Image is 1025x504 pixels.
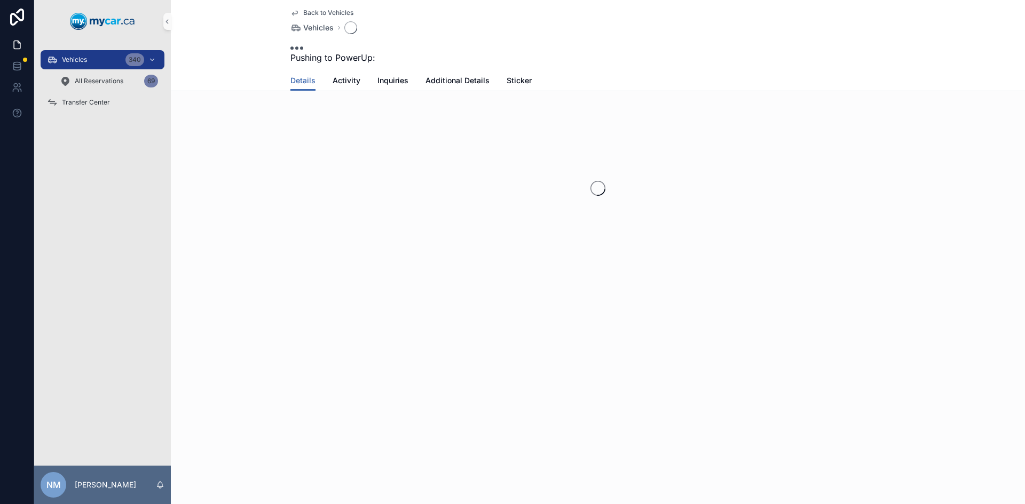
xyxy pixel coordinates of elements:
[333,75,360,86] span: Activity
[41,93,164,112] a: Transfer Center
[125,53,144,66] div: 340
[70,13,135,30] img: App logo
[290,9,353,17] a: Back to Vehicles
[75,479,136,490] p: [PERSON_NAME]
[290,71,316,91] a: Details
[425,71,490,92] a: Additional Details
[41,50,164,69] a: Vehicles340
[144,75,158,87] div: 69
[377,71,408,92] a: Inquiries
[303,9,353,17] span: Back to Vehicles
[62,55,87,64] span: Vehicles
[290,75,316,86] span: Details
[75,77,123,85] span: All Reservations
[425,75,490,86] span: Additional Details
[377,75,408,86] span: Inquiries
[303,22,334,33] span: Vehicles
[507,71,532,92] a: Sticker
[333,71,360,92] a: Activity
[34,43,171,126] div: scrollable content
[53,71,164,91] a: All Reservations69
[290,51,375,64] span: Pushing to PowerUp:
[62,98,110,107] span: Transfer Center
[507,75,532,86] span: Sticker
[46,478,61,491] span: NM
[290,22,334,33] a: Vehicles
